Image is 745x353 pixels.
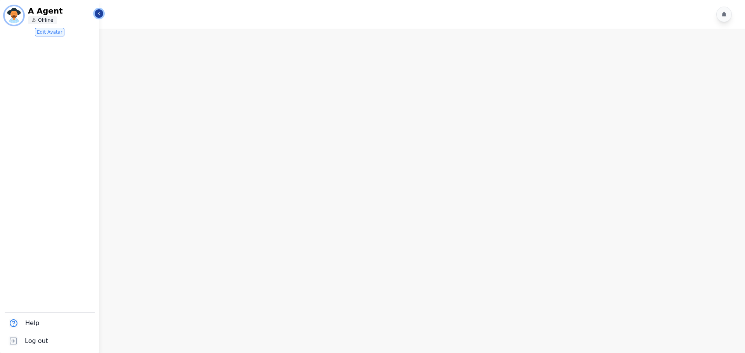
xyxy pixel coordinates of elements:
[25,336,48,346] span: Log out
[5,6,23,25] img: Bordered avatar
[25,319,39,328] span: Help
[28,7,94,15] p: A Agent
[32,18,36,22] img: person
[35,28,64,36] button: Edit Avatar
[5,314,41,332] button: Help
[38,17,53,23] p: Offline
[5,332,50,350] button: Log out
